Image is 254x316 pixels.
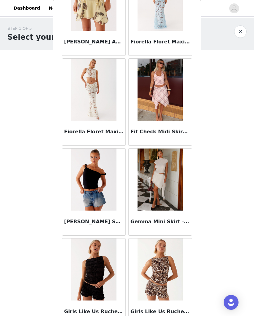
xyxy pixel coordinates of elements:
[71,149,116,211] img: Frida Denim Shorts - Vintage Wash Blue
[7,25,86,32] div: STEP 1 OF 5
[224,295,239,310] div: Open Intercom Messenger
[138,59,182,121] img: Fit Check Midi Skirt - Pink Check
[138,149,182,211] img: Gemma Mini Skirt - Ivory
[64,308,124,315] h3: Girls Like Us Ruched Mini Shorts - Black
[130,308,190,315] h3: Girls Like Us Ruched Mini Shorts - Leopard
[71,59,116,121] img: Fiorella Floret Maxi Skirt - Ivory
[10,1,44,15] a: Dashboard
[64,218,124,225] h3: [PERSON_NAME] Shorts - Vintage Wash Blue
[231,3,237,13] div: avatar
[130,128,190,136] h3: Fit Check Midi Skirt - Pink Check
[45,1,76,15] a: Networks
[71,238,116,300] img: Girls Like Us Ruched Mini Shorts - Black
[64,38,124,46] h3: [PERSON_NAME] Asym Mini Skirt - Buttercream Bliss
[130,38,190,46] h3: Fiorella Floret Maxi Skirt - Blue
[130,218,190,225] h3: Gemma Mini Skirt - Ivory
[7,32,86,43] h1: Select your styles!
[64,128,124,136] h3: Fiorella Floret Maxi Skirt - Ivory
[138,238,182,300] img: Girls Like Us Ruched Mini Shorts - Leopard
